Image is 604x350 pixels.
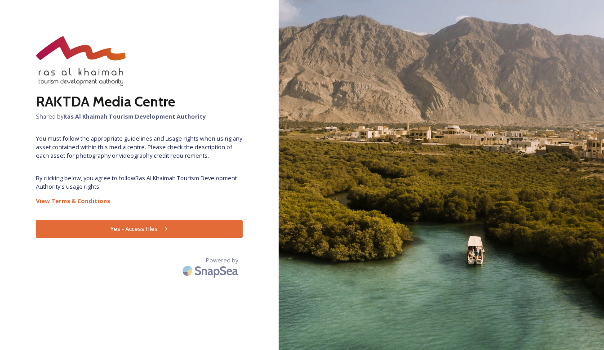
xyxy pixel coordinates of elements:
img: SnapSea Logo [180,260,243,281]
a: View Terms & Conditions [36,195,243,206]
strong: View Terms & Conditions [36,197,110,205]
span: Shared by [36,112,243,121]
span: By clicking below, you agree to follow Ras Al Khaimah Tourism Development Authority 's usage rights. [36,174,243,191]
h2: RAKTDA Media Centre [36,91,243,112]
span: Powered by [206,256,238,265]
strong: Ras Al Khaimah Tourism Development Authority [63,112,206,120]
button: Yes - Access Files [36,220,243,238]
span: You must follow the appropriate guidelines and usage rights when using any asset contained within... [36,134,243,160]
img: raktda_eng_new-stacked-logo_rgb.png [36,36,126,86]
